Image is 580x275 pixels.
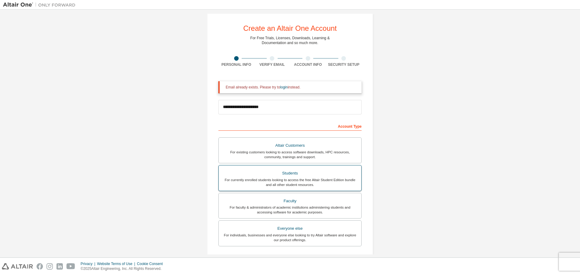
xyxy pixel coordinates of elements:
[97,261,137,266] div: Website Terms of Use
[47,263,53,270] img: instagram.svg
[81,266,166,271] p: © 2025 Altair Engineering, Inc. All Rights Reserved.
[222,141,358,150] div: Altair Customers
[222,150,358,159] div: For existing customers looking to access software downloads, HPC resources, community, trainings ...
[37,263,43,270] img: facebook.svg
[222,197,358,205] div: Faculty
[254,62,290,67] div: Verify Email
[222,233,358,242] div: For individuals, businesses and everyone else looking to try Altair software and explore our prod...
[290,62,326,67] div: Account Info
[250,36,330,45] div: For Free Trials, Licenses, Downloads, Learning & Documentation and so much more.
[222,205,358,215] div: For faculty & administrators of academic institutions administering students and accessing softwa...
[137,261,166,266] div: Cookie Consent
[3,2,79,8] img: Altair One
[2,263,33,270] img: altair_logo.svg
[218,121,362,131] div: Account Type
[222,177,358,187] div: For currently enrolled students looking to access the free Altair Student Edition bundle and all ...
[222,169,358,177] div: Students
[326,62,362,67] div: Security Setup
[280,85,288,89] a: login
[222,224,358,233] div: Everyone else
[243,25,337,32] div: Create an Altair One Account
[81,261,97,266] div: Privacy
[226,85,357,90] div: Email already exists. Please try to instead.
[56,263,63,270] img: linkedin.svg
[66,263,75,270] img: youtube.svg
[218,62,254,67] div: Personal Info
